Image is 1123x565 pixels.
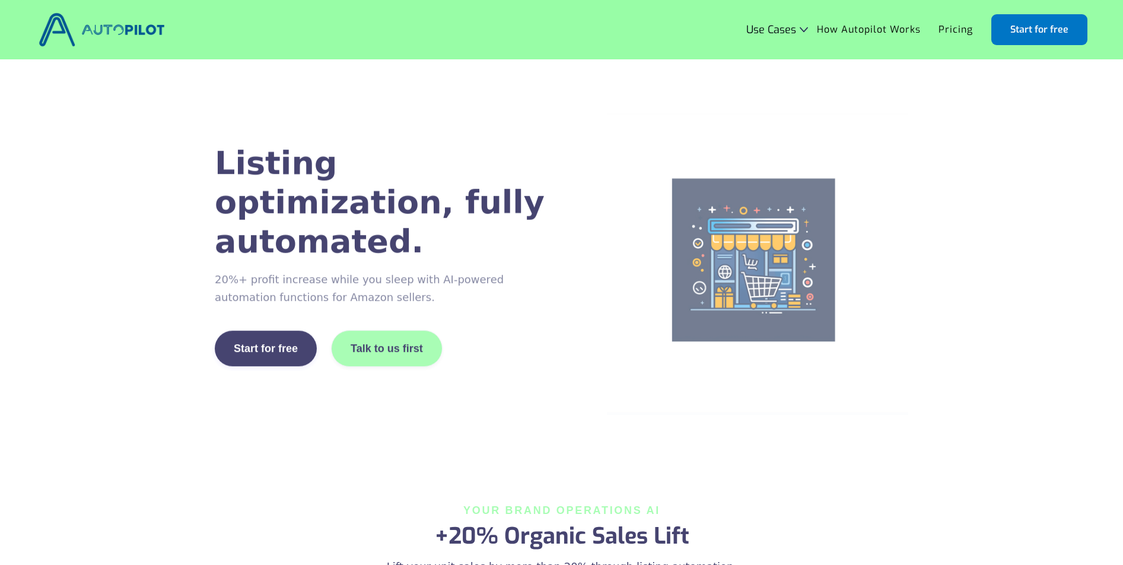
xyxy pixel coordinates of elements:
a: Talk to us first [331,330,443,367]
a: How Autopilot Works [808,18,930,41]
div: Start for free [234,342,298,354]
div: Use Cases [746,24,808,36]
p: 20%+ profit increase while you sleep with AI-powered automation functions for Amazon sellers. [215,271,554,306]
a: Start for free [991,14,1087,45]
h1: Listing optimization, fully automated. [215,144,554,261]
div: Use Cases [746,24,796,36]
a: Start for free [215,331,317,366]
img: Icon Rounded Chevron Dark - BRIX Templates [800,27,808,32]
div: Talk to us first [351,342,423,354]
div: Your BRAND OPERATIONS AI [384,504,740,516]
a: Pricing [930,18,982,41]
h2: +20% Organic Sales Lift [384,521,740,551]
